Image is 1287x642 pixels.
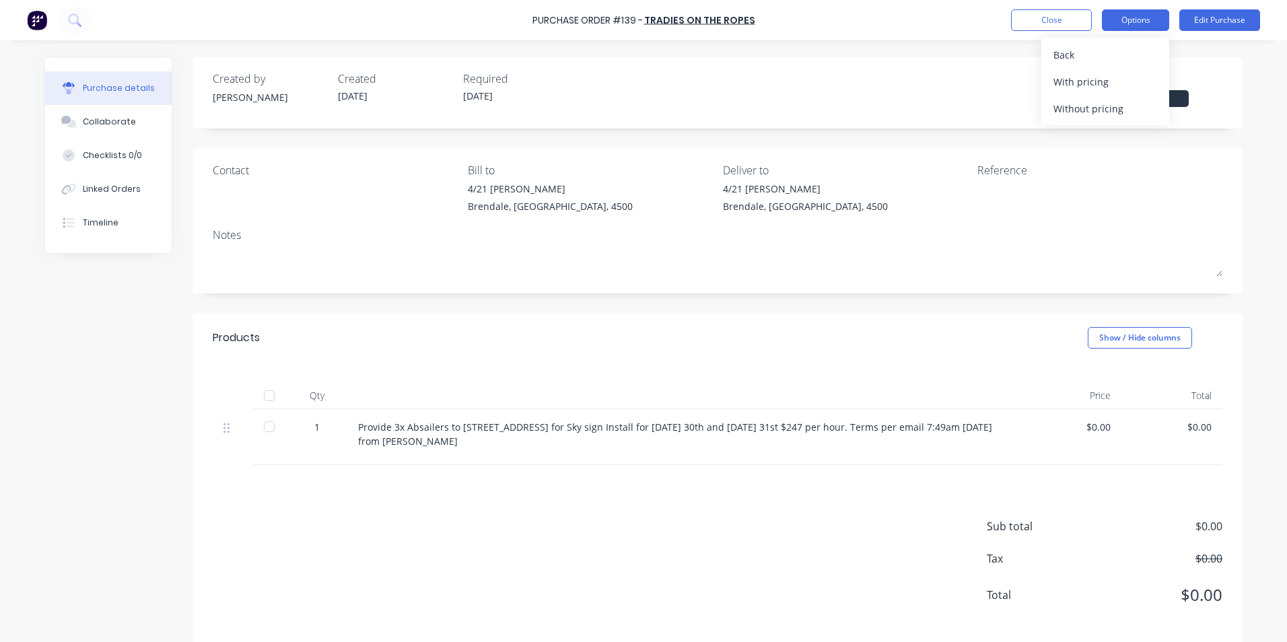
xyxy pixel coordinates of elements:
[27,10,47,30] img: Factory
[1088,518,1222,534] span: $0.00
[468,199,633,213] div: Brendale, [GEOGRAPHIC_DATA], 4500
[213,330,260,346] div: Products
[1041,41,1169,68] button: Back
[1102,9,1169,31] button: Options
[1088,550,1222,567] span: $0.00
[977,162,1222,178] div: Reference
[83,82,155,94] div: Purchase details
[532,13,643,28] div: Purchase Order #139 -
[1179,9,1260,31] button: Edit Purchase
[45,71,172,105] button: Purchase details
[213,162,458,178] div: Contact
[83,149,142,162] div: Checklists 0/0
[468,182,633,196] div: 4/21 [PERSON_NAME]
[1053,72,1157,92] div: With pricing
[213,227,1222,243] div: Notes
[358,420,1010,448] div: Provide 3x Absailers to [STREET_ADDRESS] for Sky sign Install for [DATE] 30th and [DATE] 31st $24...
[83,116,136,128] div: Collaborate
[1088,327,1192,349] button: Show / Hide columns
[1053,99,1157,118] div: Without pricing
[987,550,1088,567] span: Tax
[287,382,347,409] div: Qty
[213,90,327,104] div: [PERSON_NAME]
[723,199,888,213] div: Brendale, [GEOGRAPHIC_DATA], 4500
[468,162,713,178] div: Bill to
[298,420,337,434] div: 1
[83,183,141,195] div: Linked Orders
[1041,95,1169,122] button: Without pricing
[45,139,172,172] button: Checklists 0/0
[45,206,172,240] button: Timeline
[1031,420,1111,434] div: $0.00
[987,518,1088,534] span: Sub total
[1088,583,1222,607] span: $0.00
[1121,382,1222,409] div: Total
[1020,382,1121,409] div: Price
[1041,68,1169,95] button: With pricing
[987,587,1088,603] span: Total
[1011,9,1092,31] button: Close
[83,217,118,229] div: Timeline
[1132,420,1212,434] div: $0.00
[45,172,172,206] button: Linked Orders
[338,71,452,87] div: Created
[723,162,968,178] div: Deliver to
[213,71,327,87] div: Created by
[45,105,172,139] button: Collaborate
[723,182,888,196] div: 4/21 [PERSON_NAME]
[1053,45,1157,65] div: Back
[463,71,578,87] div: Required
[644,13,755,27] a: Tradies on The Ropes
